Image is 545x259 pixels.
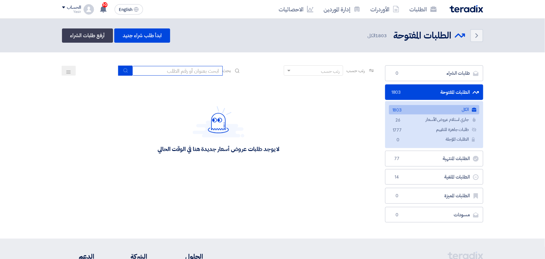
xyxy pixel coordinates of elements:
span: 10 [102,2,108,7]
a: الطلبات المؤجلة [389,135,479,144]
img: profile_test.png [84,4,94,15]
span: 1803 [394,107,402,114]
span: 77 [393,156,401,162]
span: 0 [393,193,401,199]
a: الطلبات المنتهية77 [385,151,483,167]
img: Teradix logo [450,5,483,13]
span: 14 [393,174,401,180]
div: لا يوجد طلبات عروض أسعار جديدة هنا في الوقت الحالي [158,145,279,153]
span: 1803 [393,89,401,96]
span: English [119,7,132,12]
a: الطلبات المفتوحة1803 [385,84,483,100]
span: 0 [394,137,402,144]
a: أرفع طلبات الشراء [62,28,113,43]
span: 0 [393,212,401,218]
span: 26 [394,117,402,124]
a: إدارة الموردين [319,2,365,17]
a: ابدأ طلب شراء جديد [114,28,170,43]
div: Yasir [62,10,81,14]
span: 0 [393,70,401,77]
a: الاحصائيات [274,2,319,17]
input: ابحث بعنوان أو رقم الطلب [132,66,223,76]
span: الكل [367,32,388,39]
a: مسودات0 [385,207,483,223]
span: رتب حسب [346,67,365,74]
button: English [115,4,143,15]
a: الطلبات [405,2,442,17]
a: الأوردرات [365,2,405,17]
div: الحساب [67,5,81,10]
h2: الطلبات المفتوحة [394,29,452,42]
span: 1777 [394,127,402,134]
a: الطلبات المميزة0 [385,188,483,204]
a: طلبات جاهزة للتقييم [389,125,479,135]
a: الطلبات الملغية14 [385,169,483,185]
span: بحث [223,67,231,74]
a: جاري استلام عروض الأسعار [389,115,479,124]
a: طلبات الشراء0 [385,65,483,81]
div: رتب حسب [321,68,340,75]
span: 1803 [375,32,387,39]
img: Hello [193,106,244,137]
a: الكل [389,105,479,114]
